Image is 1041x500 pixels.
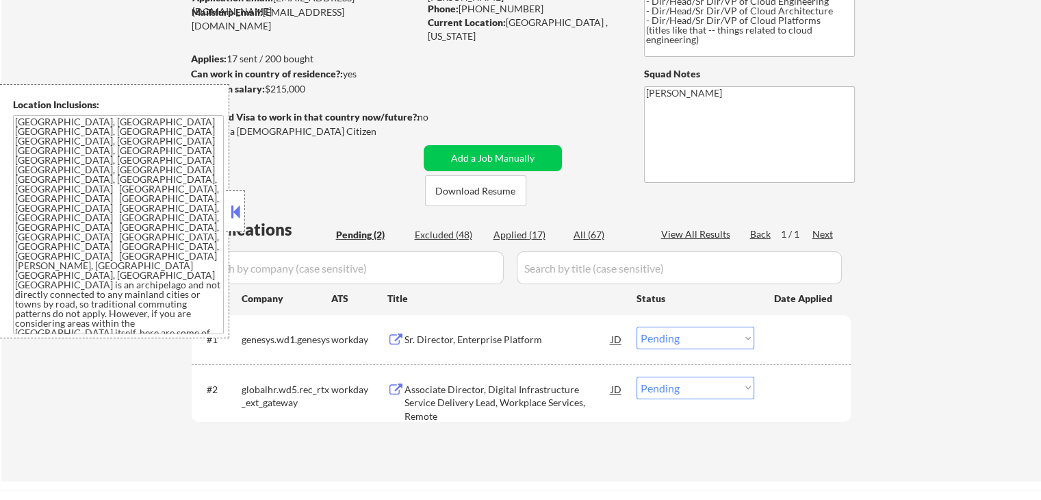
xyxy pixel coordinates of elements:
div: Yes, I am a [DEMOGRAPHIC_DATA] Citizen [192,125,423,138]
input: Search by company (case sensitive) [196,251,504,284]
div: Next [812,227,834,241]
div: #1 [207,333,231,347]
div: Excluded (48) [415,228,483,242]
div: Sr. Director, Enterprise Platform [404,333,611,347]
div: Applied (17) [493,228,562,242]
div: [GEOGRAPHIC_DATA] , [US_STATE] [428,16,621,42]
strong: Current Location: [428,16,506,28]
div: Date Applied [774,292,834,305]
div: 1 / 1 [781,227,812,241]
div: [PHONE_NUMBER] [428,2,621,16]
strong: Can work in country of residence?: [191,68,343,79]
div: no [417,110,457,124]
div: Location Inclusions: [13,98,224,112]
div: [EMAIL_ADDRESS][DOMAIN_NAME] [192,5,419,32]
div: Status [637,286,754,310]
div: Company [242,292,331,305]
div: $215,000 [191,82,419,96]
div: Squad Notes [644,67,855,81]
div: Applications [196,221,331,238]
input: Search by title (case sensitive) [517,251,842,284]
div: All (67) [574,228,642,242]
strong: Mailslurp Email: [192,6,263,18]
div: Pending (2) [336,228,404,242]
div: View All Results [661,227,734,241]
div: 17 sent / 200 bought [191,52,419,66]
div: yes [191,67,415,81]
div: Back [750,227,772,241]
div: workday [331,383,387,397]
div: workday [331,333,387,347]
div: #2 [207,383,231,397]
button: Add a Job Manually [424,145,562,171]
div: JD [610,377,624,401]
button: Download Resume [425,175,526,206]
div: genesys.wd1.genesys [242,333,331,347]
div: JD [610,327,624,351]
strong: Minimum salary: [191,83,265,95]
div: Associate Director, Digital Infrastructure Service Delivery Lead, Workplace Services, Remote [404,383,611,423]
strong: Will need Visa to work in that country now/future?: [192,111,420,123]
strong: Applies: [191,53,227,64]
strong: Phone: [428,3,459,14]
div: ATS [331,292,387,305]
div: Title [387,292,624,305]
div: globalhr.wd5.rec_rtx_ext_gateway [242,383,331,410]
